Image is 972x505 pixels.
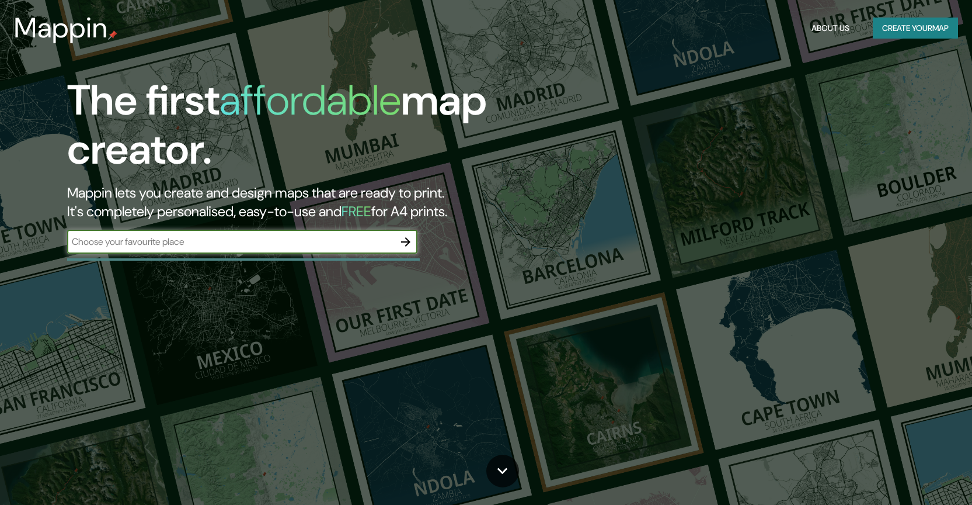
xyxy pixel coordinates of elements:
img: mappin-pin [108,30,117,40]
h1: affordable [220,73,401,127]
button: About Us [807,18,854,39]
button: Create yourmap [873,18,958,39]
h5: FREE [342,202,371,220]
h3: Mappin [14,12,108,44]
input: Choose your favourite place [67,235,394,248]
h1: The first map creator. [67,76,553,184]
h2: Mappin lets you create and design maps that are ready to print. It's completely personalised, eas... [67,184,553,221]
